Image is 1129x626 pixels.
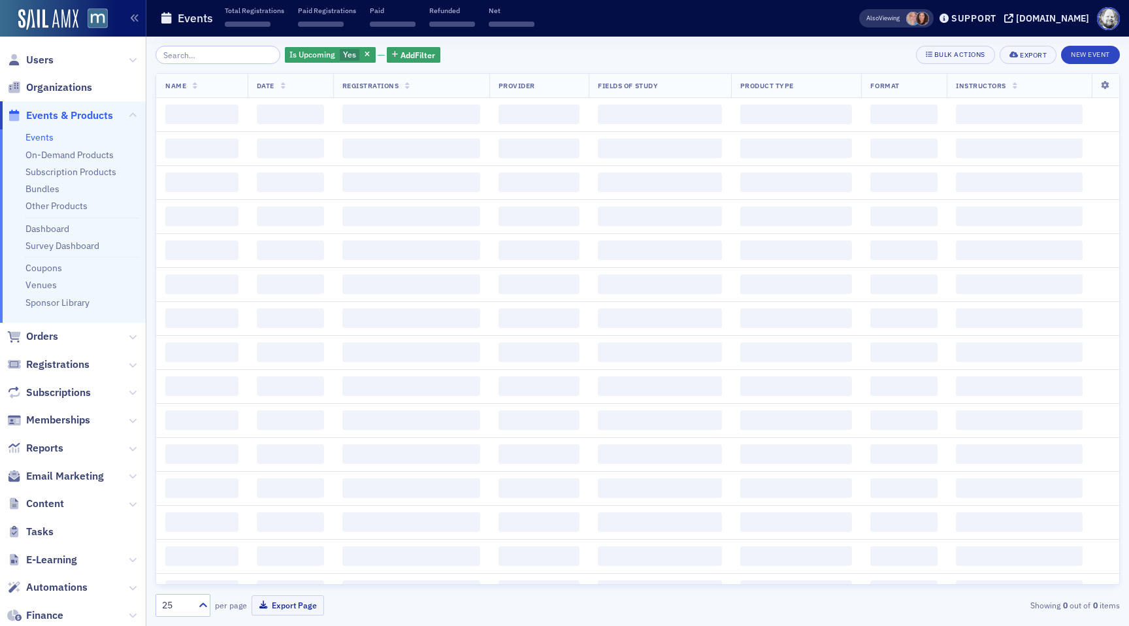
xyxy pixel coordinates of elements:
span: Subscriptions [26,386,91,400]
span: Name [165,81,186,90]
span: ‌ [598,580,721,600]
div: 25 [162,599,191,612]
div: Also [866,14,879,22]
span: ‌ [165,139,238,158]
span: ‌ [956,342,1083,362]
span: ‌ [257,410,324,430]
span: ‌ [257,173,324,192]
span: ‌ [342,546,480,566]
span: ‌ [956,274,1083,294]
span: Yes [343,49,356,59]
span: ‌ [598,139,721,158]
span: ‌ [870,478,938,498]
span: ‌ [342,444,480,464]
span: ‌ [342,342,480,362]
span: ‌ [342,478,480,498]
span: ‌ [870,444,938,464]
a: Email Marketing [7,469,104,484]
span: ‌ [165,274,238,294]
span: ‌ [499,376,580,396]
span: Dee Sullivan [906,12,920,25]
span: ‌ [598,206,721,226]
span: ‌ [870,410,938,430]
a: Subscription Products [25,166,116,178]
p: Net [489,6,534,15]
span: ‌ [870,376,938,396]
span: Natalie Antonakas [915,12,929,25]
span: ‌ [956,546,1083,566]
span: ‌ [740,173,853,192]
a: Venues [25,279,57,291]
span: Email Marketing [26,469,104,484]
span: ‌ [165,376,238,396]
span: ‌ [257,478,324,498]
span: ‌ [740,240,853,260]
span: ‌ [598,376,721,396]
span: ‌ [499,342,580,362]
span: ‌ [342,376,480,396]
a: Bundles [25,183,59,195]
span: ‌ [257,580,324,600]
span: ‌ [870,139,938,158]
span: ‌ [165,173,238,192]
button: Export Page [252,595,324,616]
span: ‌ [342,173,480,192]
span: ‌ [225,22,270,27]
span: ‌ [165,580,238,600]
span: ‌ [870,240,938,260]
span: Is Upcoming [289,49,335,59]
span: ‌ [598,512,721,532]
span: ‌ [257,240,324,260]
a: Organizations [7,80,92,95]
span: ‌ [499,173,580,192]
span: ‌ [165,410,238,430]
span: ‌ [740,546,853,566]
span: Registrations [342,81,399,90]
span: ‌ [165,206,238,226]
span: ‌ [598,308,721,328]
span: Profile [1097,7,1120,30]
div: Showing out of items [808,599,1120,611]
button: Export [1000,46,1056,64]
span: ‌ [499,308,580,328]
a: Finance [7,608,63,623]
a: Survey Dashboard [25,240,99,252]
a: Reports [7,441,63,455]
span: ‌ [257,444,324,464]
span: ‌ [740,512,853,532]
span: Memberships [26,413,90,427]
span: ‌ [870,580,938,600]
span: Users [26,53,54,67]
a: On-Demand Products [25,149,114,161]
span: Viewing [866,14,900,23]
label: per page [215,599,247,611]
span: ‌ [956,105,1083,124]
span: Product Type [740,81,794,90]
span: ‌ [598,410,721,430]
span: ‌ [956,308,1083,328]
span: ‌ [740,274,853,294]
span: ‌ [342,512,480,532]
button: AddFilter [387,47,440,63]
span: ‌ [598,342,721,362]
span: ‌ [870,342,938,362]
a: Registrations [7,357,90,372]
a: Users [7,53,54,67]
span: Fields Of Study [598,81,658,90]
span: ‌ [165,478,238,498]
span: ‌ [499,206,580,226]
a: Automations [7,580,88,595]
span: Date [257,81,274,90]
a: E-Learning [7,553,77,567]
button: New Event [1061,46,1120,64]
a: Events & Products [7,108,113,123]
span: ‌ [870,546,938,566]
a: Memberships [7,413,90,427]
span: ‌ [257,308,324,328]
span: ‌ [598,444,721,464]
span: ‌ [165,342,238,362]
span: ‌ [740,139,853,158]
span: ‌ [870,308,938,328]
span: ‌ [499,546,580,566]
span: ‌ [370,22,416,27]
